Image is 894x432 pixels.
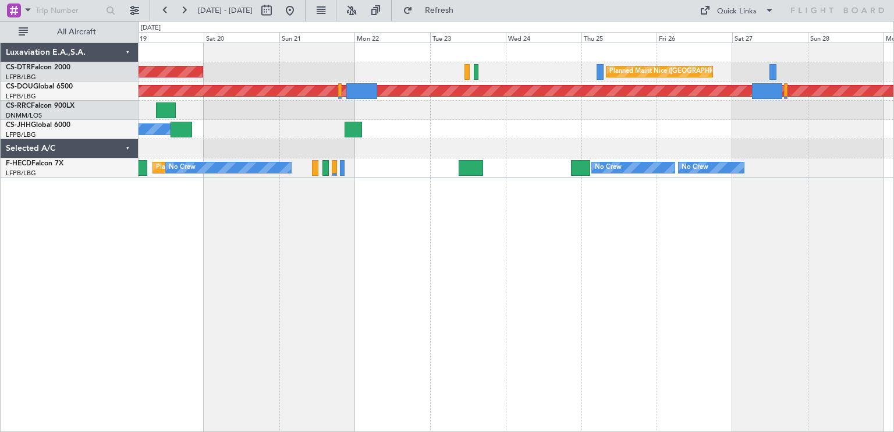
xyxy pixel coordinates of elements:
div: Tue 23 [430,32,506,43]
div: Quick Links [717,6,757,17]
div: Thu 25 [581,32,657,43]
div: Planned Maint Nice ([GEOGRAPHIC_DATA]) [609,63,739,80]
span: Refresh [415,6,464,15]
span: CS-DTR [6,64,31,71]
input: Trip Number [36,2,102,19]
a: F-HECDFalcon 7X [6,160,63,167]
div: Sat 20 [204,32,279,43]
div: No Crew [595,159,622,176]
span: [DATE] - [DATE] [198,5,253,16]
span: All Aircraft [30,28,123,36]
a: CS-JHHGlobal 6000 [6,122,70,129]
span: CS-RRC [6,102,31,109]
div: Sun 21 [279,32,355,43]
div: No Crew [169,159,196,176]
div: Wed 24 [506,32,581,43]
button: All Aircraft [13,23,126,41]
a: CS-DTRFalcon 2000 [6,64,70,71]
a: LFPB/LBG [6,130,36,139]
div: Fri 19 [128,32,204,43]
button: Quick Links [694,1,780,20]
span: CS-DOU [6,83,33,90]
a: CS-DOUGlobal 6500 [6,83,73,90]
a: LFPB/LBG [6,92,36,101]
div: No Crew [682,159,708,176]
div: Mon 22 [354,32,430,43]
a: DNMM/LOS [6,111,42,120]
div: Fri 26 [657,32,732,43]
div: [DATE] [141,23,161,33]
button: Refresh [398,1,467,20]
a: LFPB/LBG [6,73,36,82]
span: F-HECD [6,160,31,167]
span: CS-JHH [6,122,31,129]
a: LFPB/LBG [6,169,36,178]
div: Sun 28 [808,32,884,43]
div: Sat 27 [732,32,808,43]
a: CS-RRCFalcon 900LX [6,102,74,109]
div: Planned Maint [GEOGRAPHIC_DATA] ([GEOGRAPHIC_DATA]) [156,159,339,176]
